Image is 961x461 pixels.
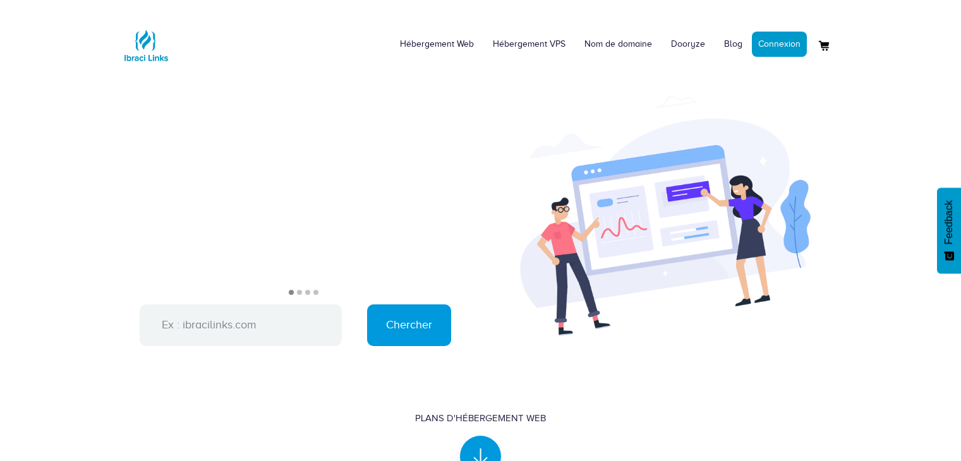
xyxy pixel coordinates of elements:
[121,20,171,71] img: Logo Ibraci Links
[140,304,342,346] input: Ex : ibracilinks.com
[752,32,807,57] a: Connexion
[121,9,171,71] a: Logo Ibraci Links
[937,188,961,273] button: Feedback - Afficher l’enquête
[943,200,955,244] span: Feedback
[575,25,662,63] a: Nom de domaine
[390,25,483,63] a: Hébergement Web
[367,304,451,346] input: Chercher
[715,25,752,63] a: Blog
[415,412,546,425] div: Plans d'hébergement Web
[662,25,715,63] a: Dooryze
[483,25,575,63] a: Hébergement VPS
